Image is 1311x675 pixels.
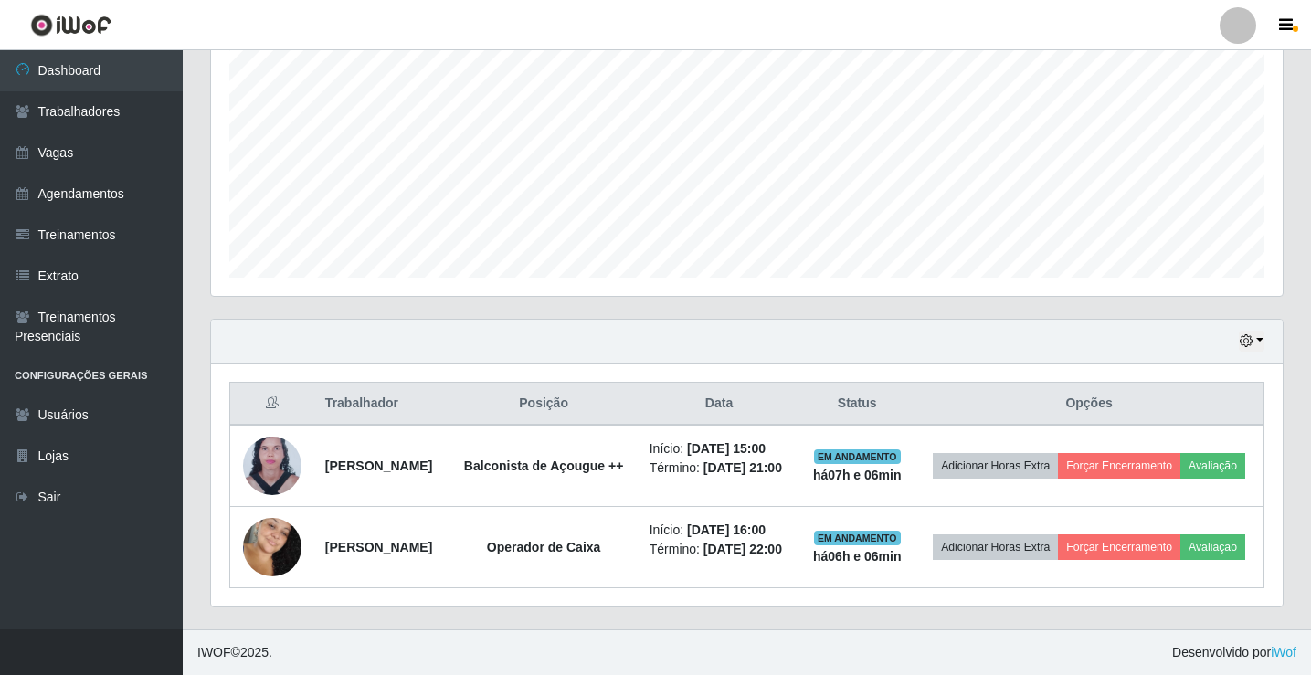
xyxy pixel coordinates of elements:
[687,441,766,456] time: [DATE] 15:00
[687,522,766,537] time: [DATE] 16:00
[1271,645,1296,659] a: iWof
[639,383,800,426] th: Data
[1172,643,1296,662] span: Desenvolvido por
[197,645,231,659] span: IWOF
[197,643,272,662] span: © 2025 .
[325,540,432,554] strong: [PERSON_NAME]
[814,531,901,545] span: EM ANDAMENTO
[703,460,782,475] time: [DATE] 21:00
[1180,534,1245,560] button: Avaliação
[703,542,782,556] time: [DATE] 22:00
[813,549,902,564] strong: há 06 h e 06 min
[650,439,789,459] li: Início:
[487,540,601,554] strong: Operador de Caixa
[314,383,449,426] th: Trabalhador
[449,383,639,426] th: Posição
[464,459,624,473] strong: Balconista de Açougue ++
[933,534,1058,560] button: Adicionar Horas Extra
[915,383,1263,426] th: Opções
[325,459,432,473] strong: [PERSON_NAME]
[650,521,789,540] li: Início:
[799,383,915,426] th: Status
[30,14,111,37] img: CoreUI Logo
[243,502,301,592] img: 1750087788307.jpeg
[1058,453,1180,479] button: Forçar Encerramento
[243,427,301,506] img: 1728382310331.jpeg
[933,453,1058,479] button: Adicionar Horas Extra
[814,449,901,464] span: EM ANDAMENTO
[650,540,789,559] li: Término:
[1180,453,1245,479] button: Avaliação
[813,468,902,482] strong: há 07 h e 06 min
[650,459,789,478] li: Término:
[1058,534,1180,560] button: Forçar Encerramento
